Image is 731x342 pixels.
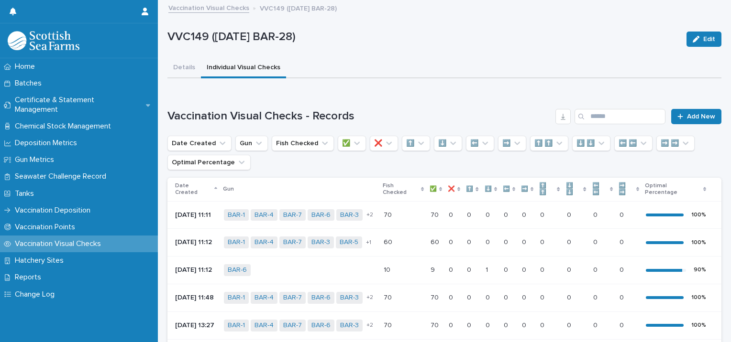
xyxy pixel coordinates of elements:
p: 60 [384,236,394,246]
button: ⬇️ [434,136,462,151]
p: 70 [384,292,394,302]
p: Gun Metrics [11,155,62,164]
tr: [DATE] 11:12BAR-1 BAR-4 BAR-7 BAR-3 BAR-5 +16060 6060 00 00 00 00 00 00 00 00 00 100% [167,229,721,256]
p: 0 [540,236,546,246]
div: 100 % [691,212,706,218]
p: 0 [620,292,626,302]
p: Change Log [11,290,62,299]
p: Hatchery Sites [11,256,71,265]
span: + 2 [366,295,373,300]
p: 0 [593,320,599,330]
p: 0 [467,236,473,246]
p: ❌ [448,184,455,194]
p: 0 [522,320,528,330]
button: Details [167,58,201,78]
h1: Vaccination Visual Checks - Records [167,109,552,123]
p: Fish Checked [383,181,418,198]
a: BAR-3 [340,211,359,219]
p: 0 [567,320,573,330]
p: 10 [384,264,392,274]
p: 9 [431,264,437,274]
p: 0 [593,236,599,246]
p: [DATE] 11:12 [175,238,216,246]
p: 0 [486,209,492,219]
button: ⬅️ ⬅️ [614,136,653,151]
p: 70 [384,209,394,219]
a: BAR-7 [283,321,302,330]
p: 0 [504,292,510,302]
p: 0 [486,236,492,246]
button: Gun [235,136,268,151]
p: 0 [620,209,626,219]
p: [DATE] 11:12 [175,266,216,274]
p: ⬅️ ⬅️ [592,181,608,198]
p: 70 [431,320,441,330]
p: ⬇️ [485,184,492,194]
a: BAR-7 [283,238,302,246]
p: 0 [504,209,510,219]
p: ⬇️ ⬇️ [566,181,581,198]
a: Add New [671,109,721,124]
p: Vaccination Deposition [11,206,98,215]
input: Search [575,109,665,124]
span: + 2 [366,322,373,328]
p: 0 [567,236,573,246]
a: BAR-1 [228,294,245,302]
p: 70 [384,320,394,330]
a: BAR-6 [311,321,331,330]
a: BAR-4 [255,211,274,219]
span: + 2 [366,212,373,218]
tr: [DATE] 13:27BAR-1 BAR-4 BAR-7 BAR-6 BAR-3 +27070 7070 00 00 00 00 00 00 00 00 00 100% [167,311,721,339]
div: 100 % [691,239,706,246]
p: 0 [567,264,573,274]
p: 0 [540,292,546,302]
p: 0 [449,209,455,219]
p: 0 [449,264,455,274]
p: 70 [431,292,441,302]
button: ❌ [370,136,398,151]
p: 0 [504,320,510,330]
p: 0 [593,209,599,219]
p: 0 [567,209,573,219]
tr: [DATE] 11:11BAR-1 BAR-4 BAR-7 BAR-6 BAR-3 +27070 7070 00 00 00 00 00 00 00 00 00 100% [167,201,721,229]
p: 60 [431,236,441,246]
a: BAR-7 [283,211,302,219]
p: Chemical Stock Management [11,122,119,131]
p: 0 [522,209,528,219]
p: [DATE] 11:48 [175,294,216,302]
button: Fish Checked [272,136,334,151]
p: 0 [504,236,510,246]
tr: [DATE] 11:12BAR-6 1010 99 00 00 11 00 00 00 00 00 00 90% [167,256,721,284]
a: Vaccination Visual Checks [168,2,249,13]
p: ⬆️ ⬆️ [539,181,554,198]
p: VVC149 ([DATE] BAR-28) [260,2,337,13]
p: 0 [467,320,473,330]
p: [DATE] 11:11 [175,211,216,219]
button: ⬇️ ⬇️ [572,136,610,151]
p: Batches [11,79,49,88]
p: 0 [449,292,455,302]
p: 0 [486,292,492,302]
p: Vaccination Visual Checks [11,239,109,248]
button: Edit [687,32,721,47]
p: VVC149 ([DATE] BAR-28) [167,30,679,44]
p: Home [11,62,43,71]
p: ➡️ ➡️ [619,181,634,198]
a: BAR-4 [255,321,274,330]
button: Individual Visual Checks [201,58,286,78]
p: 0 [467,209,473,219]
div: 100 % [691,294,706,301]
button: ✅ [338,136,366,151]
p: 0 [567,292,573,302]
button: Date Created [167,136,232,151]
p: Seawater Challenge Record [11,172,114,181]
button: ⬆️ ⬆️ [530,136,568,151]
p: Gun [223,184,234,194]
p: ➡️ [521,184,528,194]
p: 0 [620,264,626,274]
p: Reports [11,273,49,282]
p: Deposition Metrics [11,139,85,148]
p: ⬅️ [503,184,510,194]
img: uOABhIYSsOPhGJQdTwEw [8,31,79,50]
